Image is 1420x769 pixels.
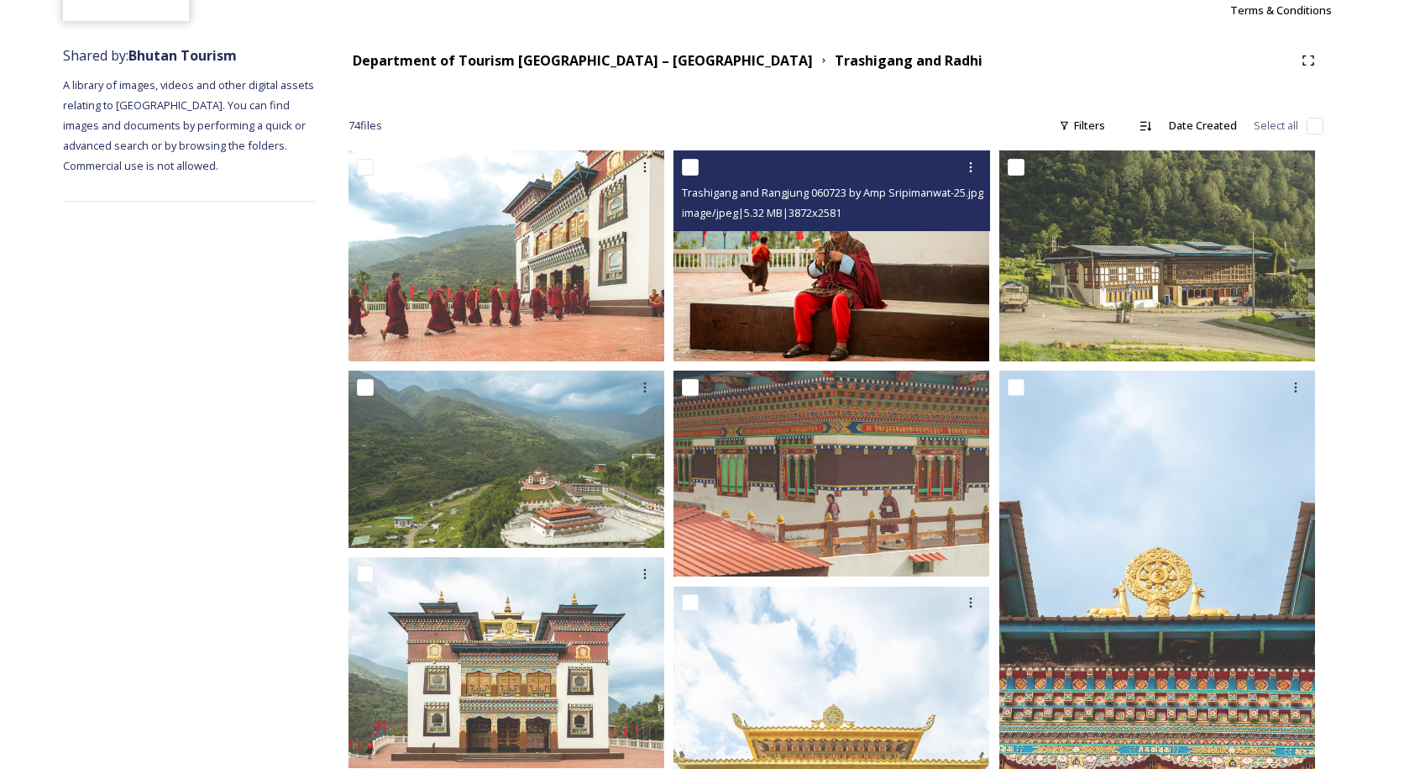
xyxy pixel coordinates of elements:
strong: Department of Tourism [GEOGRAPHIC_DATA] – [GEOGRAPHIC_DATA] [353,51,813,70]
div: Date Created [1161,109,1245,142]
strong: Trashigang and Radhi [835,51,982,70]
span: image/jpeg | 5.32 MB | 3872 x 2581 [682,205,841,220]
div: Filters [1051,109,1113,142]
span: Select all [1254,118,1298,134]
img: Trashigang and Rangjung 060723 by Amp Sripimanwat-25.jpg [673,150,989,361]
img: Trashigang and Rangjung 060723 by Amp Sripimanwat-6.jpg [348,371,664,548]
img: Trashigang and Rangjung 060723 by Amp Sripimanwat-48.jpg [999,150,1315,361]
img: Trashigang and Rangjung 060723 by Amp Sripimanwat-15.jpg [673,371,989,577]
span: Shared by: [63,46,237,65]
img: Trashigang and Rangjung 060723 by Amp Sripimanwat-18.jpg [348,557,664,768]
span: Trashigang and Rangjung 060723 by Amp Sripimanwat-25.jpg [682,185,983,200]
span: Terms & Conditions [1230,3,1332,18]
span: A library of images, videos and other digital assets relating to [GEOGRAPHIC_DATA]. You can find ... [63,77,317,173]
strong: Bhutan Tourism [128,46,237,65]
span: 74 file s [348,118,382,134]
img: Trashigang and Rangjung 060723 by Amp Sripimanwat-28.jpg [348,150,664,361]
